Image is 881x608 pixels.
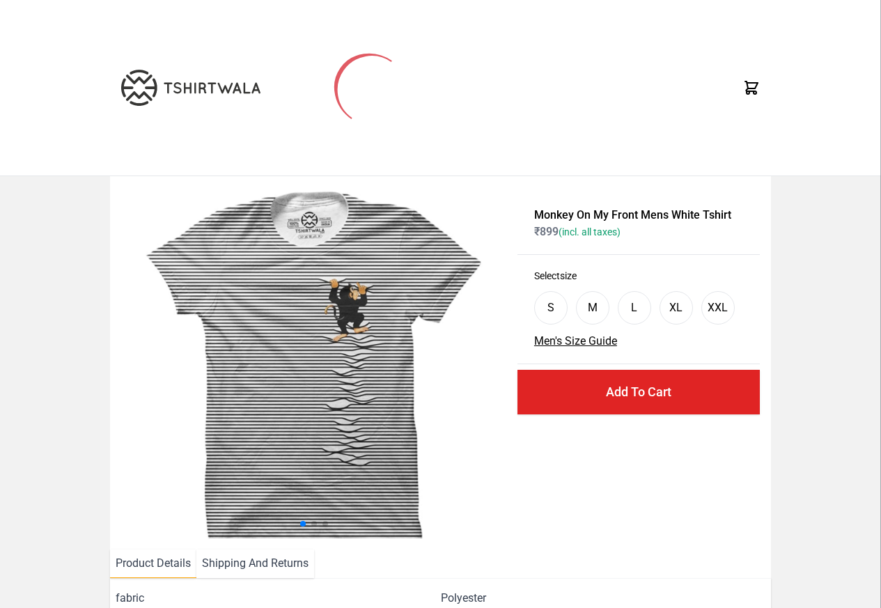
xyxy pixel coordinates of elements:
h3: Select size [534,269,743,283]
div: L [631,299,637,316]
div: XXL [708,299,728,316]
h1: Monkey On My Front Mens White Tshirt [534,207,743,224]
span: ₹ 899 [534,225,621,238]
span: (incl. all taxes) [559,226,621,237]
span: Polyester [441,590,486,607]
button: Add To Cart [517,370,760,414]
img: monkey-climbing.jpg [121,187,506,538]
img: TW-LOGO-400-104.png [121,70,260,106]
li: Shipping And Returns [196,549,314,578]
span: fabric [116,590,440,607]
li: Product Details [110,549,196,578]
div: S [547,299,554,316]
div: M [588,299,598,316]
button: Men's Size Guide [534,333,617,350]
div: XL [669,299,683,316]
